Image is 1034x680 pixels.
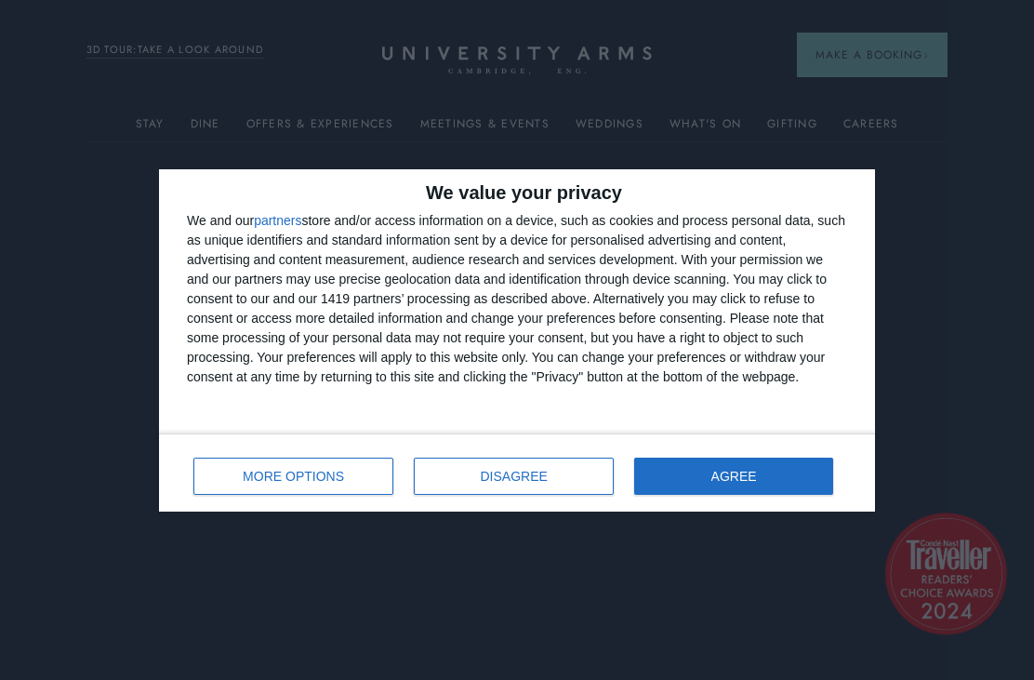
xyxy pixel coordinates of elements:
[187,211,847,387] div: We and our store and/or access information on a device, such as cookies and process personal data...
[634,458,833,495] button: AGREE
[187,183,847,202] h2: We value your privacy
[414,458,614,495] button: DISAGREE
[481,470,548,483] span: DISAGREE
[254,214,301,227] button: partners
[193,458,393,495] button: MORE OPTIONS
[159,169,875,512] div: qc-cmp2-ui
[711,470,757,483] span: AGREE
[243,470,344,483] span: MORE OPTIONS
